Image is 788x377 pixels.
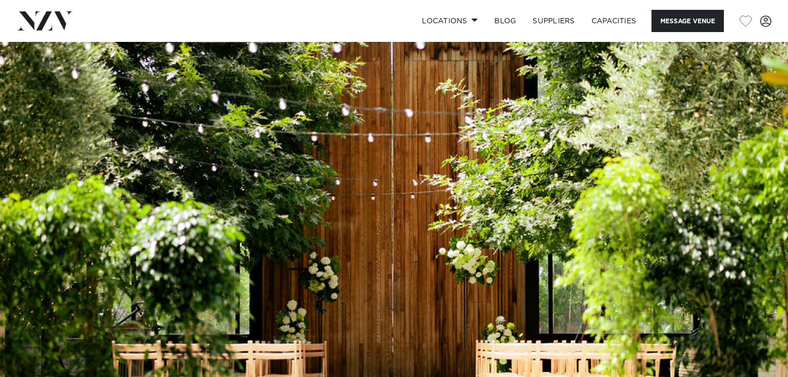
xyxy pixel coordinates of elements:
[486,10,524,32] a: BLOG
[524,10,583,32] a: SUPPLIERS
[583,10,645,32] a: Capacities
[414,10,486,32] a: Locations
[651,10,724,32] button: Message Venue
[17,11,73,30] img: nzv-logo.png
